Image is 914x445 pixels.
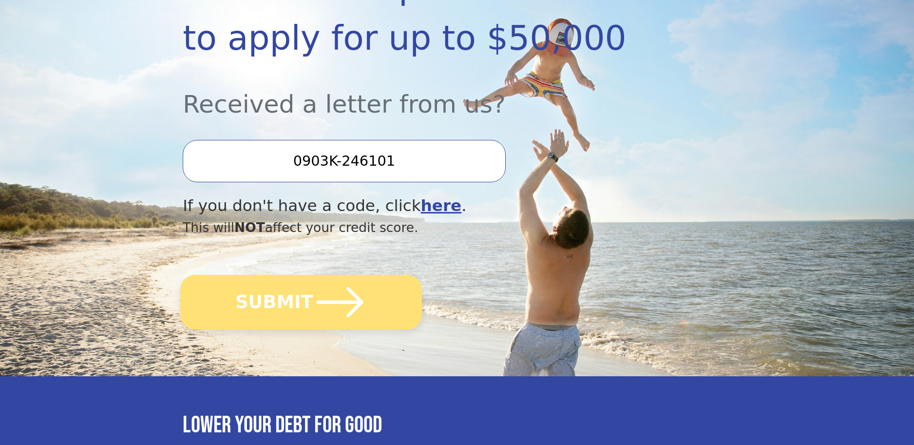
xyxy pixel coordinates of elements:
[183,411,731,440] h3: Lower your debt for good
[234,220,265,235] span: NOT
[183,218,649,237] div: This will affect your credit score.
[180,275,422,329] button: SUBMIT
[421,196,462,215] a: here
[183,194,649,218] div: If you don't have a code, click .
[183,140,505,182] input: Enter your Offer Code:
[183,63,649,122] div: Received a letter from us?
